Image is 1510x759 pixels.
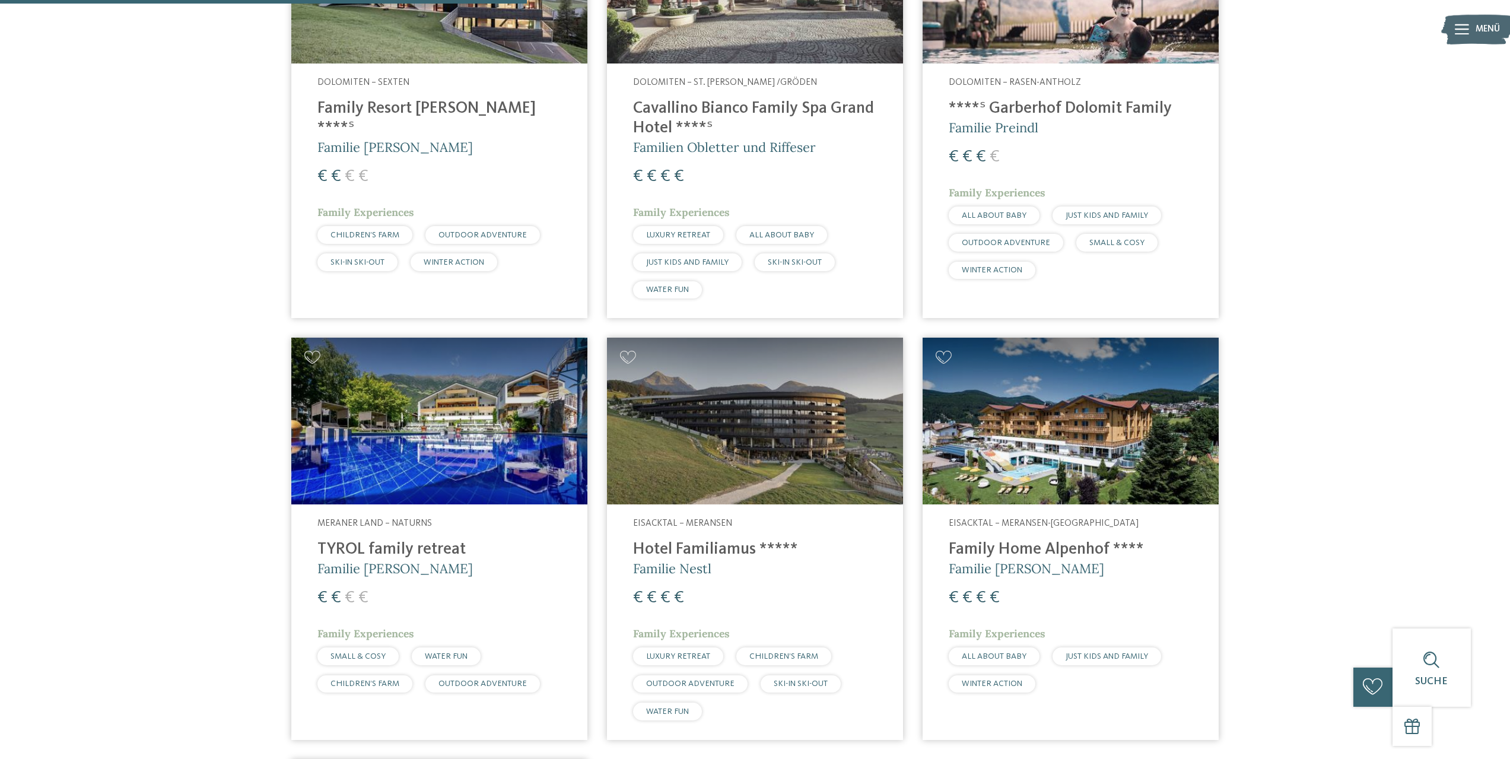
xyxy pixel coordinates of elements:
[962,266,1022,274] span: WINTER ACTION
[646,231,710,239] span: LUXURY RETREAT
[949,589,959,606] span: €
[949,148,959,166] span: €
[331,589,341,606] span: €
[646,707,689,716] span: WATER FUN
[949,540,1193,560] h4: Family Home Alpenhof ****
[358,589,368,606] span: €
[331,168,341,185] span: €
[633,139,816,155] span: Familien Obletter und Riffeser
[607,338,903,739] a: Familienhotels gesucht? Hier findet ihr die besten! Eisacktal – Meransen Hotel Familiamus ***** F...
[749,652,818,660] span: CHILDREN’S FARM
[633,168,643,185] span: €
[317,627,414,640] span: Family Experiences
[949,519,1139,528] span: Eisacktal – Meransen-[GEOGRAPHIC_DATA]
[768,258,822,266] span: SKI-IN SKI-OUT
[949,119,1038,136] span: Familie Preindl
[633,627,730,640] span: Family Experiences
[330,679,399,688] span: CHILDREN’S FARM
[646,679,735,688] span: OUTDOOR ADVENTURE
[923,338,1219,739] a: Familienhotels gesucht? Hier findet ihr die besten! Eisacktal – Meransen-[GEOGRAPHIC_DATA] Family...
[317,540,561,560] h4: TYROL family retreat
[962,589,972,606] span: €
[962,211,1026,220] span: ALL ABOUT BABY
[976,589,986,606] span: €
[949,560,1104,577] span: Familie [PERSON_NAME]
[674,168,684,185] span: €
[949,627,1045,640] span: Family Experiences
[633,99,877,138] h4: Cavallino Bianco Family Spa Grand Hotel ****ˢ
[291,338,587,739] a: Familienhotels gesucht? Hier findet ihr die besten! Meraner Land – Naturns TYROL family retreat F...
[749,231,814,239] span: ALL ABOUT BABY
[425,652,468,660] span: WATER FUN
[317,519,432,528] span: Meraner Land – Naturns
[317,205,414,219] span: Family Experiences
[949,99,1193,119] h4: ****ˢ Garberhof Dolomit Family
[647,589,657,606] span: €
[990,148,1000,166] span: €
[949,186,1045,199] span: Family Experiences
[646,258,729,266] span: JUST KIDS AND FAMILY
[923,338,1219,504] img: Family Home Alpenhof ****
[674,589,684,606] span: €
[633,519,732,528] span: Eisacktal – Meransen
[646,285,689,294] span: WATER FUN
[607,338,903,504] img: Familienhotels gesucht? Hier findet ihr die besten!
[330,652,386,660] span: SMALL & COSY
[317,78,409,87] span: Dolomiten – Sexten
[633,205,730,219] span: Family Experiences
[317,139,473,155] span: Familie [PERSON_NAME]
[330,231,399,239] span: CHILDREN’S FARM
[990,589,1000,606] span: €
[976,148,986,166] span: €
[1066,211,1148,220] span: JUST KIDS AND FAMILY
[330,258,384,266] span: SKI-IN SKI-OUT
[633,560,711,577] span: Familie Nestl
[660,168,670,185] span: €
[424,258,484,266] span: WINTER ACTION
[1066,652,1148,660] span: JUST KIDS AND FAMILY
[962,679,1022,688] span: WINTER ACTION
[962,652,1026,660] span: ALL ABOUT BABY
[438,679,527,688] span: OUTDOOR ADVENTURE
[345,589,355,606] span: €
[317,589,328,606] span: €
[1415,677,1448,687] span: Suche
[438,231,527,239] span: OUTDOOR ADVENTURE
[317,168,328,185] span: €
[660,589,670,606] span: €
[949,78,1081,87] span: Dolomiten – Rasen-Antholz
[291,338,587,504] img: Familien Wellness Residence Tyrol ****
[774,679,828,688] span: SKI-IN SKI-OUT
[962,148,972,166] span: €
[633,589,643,606] span: €
[358,168,368,185] span: €
[317,560,473,577] span: Familie [PERSON_NAME]
[1089,239,1145,247] span: SMALL & COSY
[317,99,561,138] h4: Family Resort [PERSON_NAME] ****ˢ
[646,652,710,660] span: LUXURY RETREAT
[962,239,1050,247] span: OUTDOOR ADVENTURE
[647,168,657,185] span: €
[633,78,817,87] span: Dolomiten – St. [PERSON_NAME] /Gröden
[345,168,355,185] span: €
